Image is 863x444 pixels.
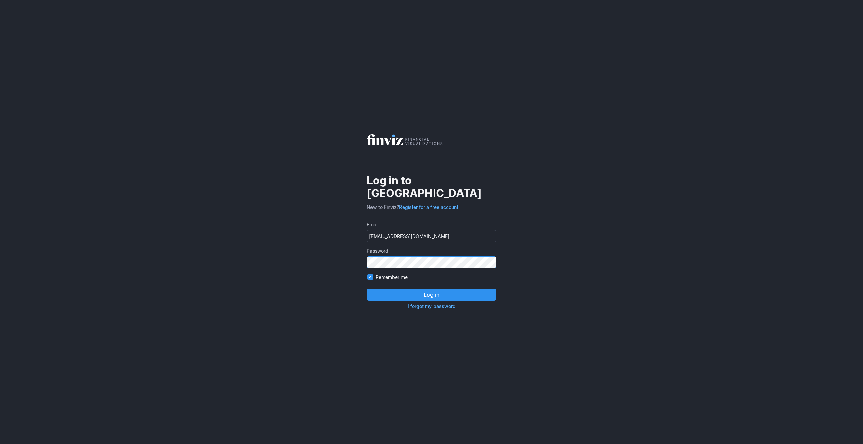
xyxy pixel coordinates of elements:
button: Log in [367,289,496,301]
a: Register for a free account. [399,204,460,210]
span: Remember me [376,274,408,281]
a: I forgot my password [408,303,456,309]
p: New to Finviz? [367,204,496,211]
span: Password [367,248,496,254]
h1: Log in to [GEOGRAPHIC_DATA] [367,174,496,200]
input: Password [367,256,496,268]
input: Email [367,230,496,242]
span: Email [367,221,496,228]
input: Remember me [367,274,373,280]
